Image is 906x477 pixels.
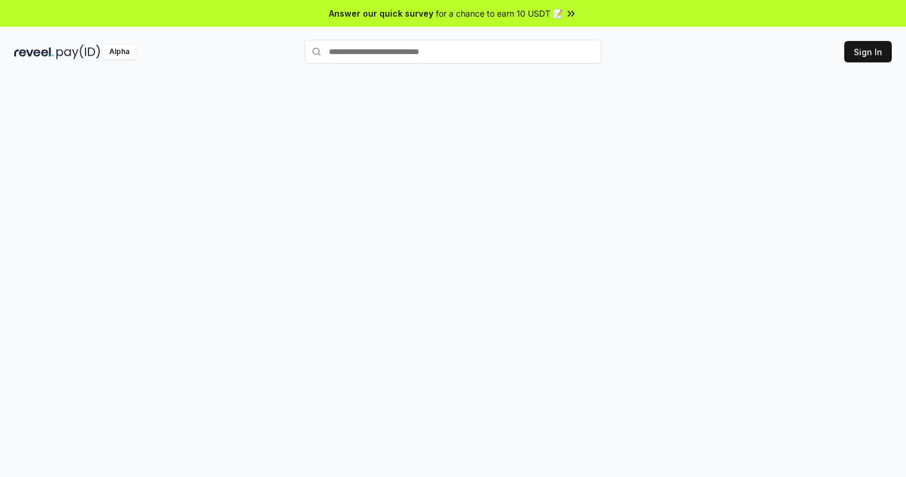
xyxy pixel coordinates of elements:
span: Answer our quick survey [329,7,433,20]
span: for a chance to earn 10 USDT 📝 [436,7,563,20]
img: reveel_dark [14,45,54,59]
img: pay_id [56,45,100,59]
div: Alpha [103,45,136,59]
button: Sign In [844,41,892,62]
